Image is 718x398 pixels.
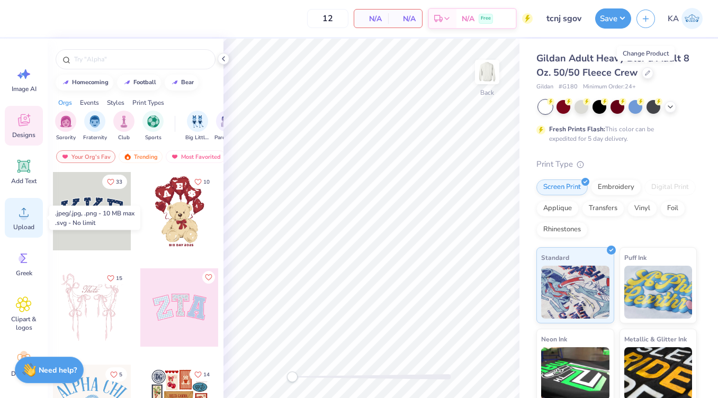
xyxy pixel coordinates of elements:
[287,372,298,382] div: Accessibility label
[185,111,210,142] button: filter button
[83,111,107,142] button: filter button
[142,111,164,142] div: filter for Sports
[644,179,696,195] div: Digital Print
[214,134,239,142] span: Parent's Weekend
[307,9,348,28] input: – –
[481,15,491,22] span: Free
[116,276,122,281] span: 15
[185,134,210,142] span: Big Little Reveal
[123,153,132,160] img: trending.gif
[170,153,179,160] img: most_fav.gif
[6,315,41,332] span: Clipart & logos
[61,79,70,86] img: trend_line.gif
[185,111,210,142] div: filter for Big Little Reveal
[214,111,239,142] button: filter button
[55,111,76,142] button: filter button
[113,111,134,142] div: filter for Club
[55,218,134,228] div: .svg - No limit
[56,134,76,142] span: Sorority
[12,85,37,93] span: Image AI
[55,209,134,218] div: .jpeg/.jpg, .png - 10 MB max
[55,111,76,142] div: filter for Sorority
[181,79,194,85] div: bear
[72,79,109,85] div: homecoming
[627,201,657,216] div: Vinyl
[12,131,35,139] span: Designs
[83,111,107,142] div: filter for Fraternity
[660,201,685,216] div: Foil
[119,150,163,163] div: Trending
[16,269,32,277] span: Greek
[549,124,679,143] div: This color can be expedited for 5 day delivery.
[221,115,233,128] img: Parent's Weekend Image
[617,46,675,61] div: Change Product
[394,13,416,24] span: N/A
[202,271,215,284] button: Like
[541,266,609,319] img: Standard
[203,372,210,377] span: 14
[123,79,131,86] img: trend_line.gif
[170,79,179,86] img: trend_line.gif
[582,201,624,216] div: Transfers
[480,88,494,97] div: Back
[477,61,498,83] img: Back
[102,271,127,285] button: Like
[145,134,161,142] span: Sports
[73,54,209,65] input: Try "Alpha"
[58,98,72,107] div: Orgs
[624,333,687,345] span: Metallic & Glitter Ink
[549,125,605,133] strong: Fresh Prints Flash:
[624,266,693,319] img: Puff Ink
[61,153,69,160] img: most_fav.gif
[166,150,226,163] div: Most Favorited
[541,333,567,345] span: Neon Ink
[192,115,203,128] img: Big Little Reveal Image
[113,111,134,142] button: filter button
[536,83,553,92] span: Gildan
[541,252,569,263] span: Standard
[165,75,199,91] button: bear
[147,115,159,128] img: Sports Image
[214,111,239,142] div: filter for Parent's Weekend
[591,179,641,195] div: Embroidery
[133,79,156,85] div: football
[83,134,107,142] span: Fraternity
[536,222,588,238] div: Rhinestones
[11,177,37,185] span: Add Text
[583,83,636,92] span: Minimum Order: 24 +
[462,13,474,24] span: N/A
[56,75,113,91] button: homecoming
[595,8,631,29] button: Save
[107,98,124,107] div: Styles
[102,175,127,189] button: Like
[668,13,679,25] span: KA
[132,98,164,107] div: Print Types
[361,13,382,24] span: N/A
[118,134,130,142] span: Club
[105,367,127,382] button: Like
[536,201,579,216] div: Applique
[559,83,578,92] span: # G180
[117,75,161,91] button: football
[116,179,122,185] span: 33
[13,223,34,231] span: Upload
[203,179,210,185] span: 10
[39,365,77,375] strong: Need help?
[536,52,689,79] span: Gildan Adult Heavy Blend Adult 8 Oz. 50/50 Fleece Crew
[56,150,115,163] div: Your Org's Fav
[681,8,703,29] img: Kristen Afacan
[60,115,72,128] img: Sorority Image
[80,98,99,107] div: Events
[536,179,588,195] div: Screen Print
[624,252,647,263] span: Puff Ink
[538,8,590,29] input: Untitled Design
[190,175,214,189] button: Like
[89,115,101,128] img: Fraternity Image
[11,369,37,378] span: Decorate
[663,8,707,29] a: KA
[190,367,214,382] button: Like
[119,372,122,377] span: 5
[536,158,697,170] div: Print Type
[142,111,164,142] button: filter button
[118,115,130,128] img: Club Image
